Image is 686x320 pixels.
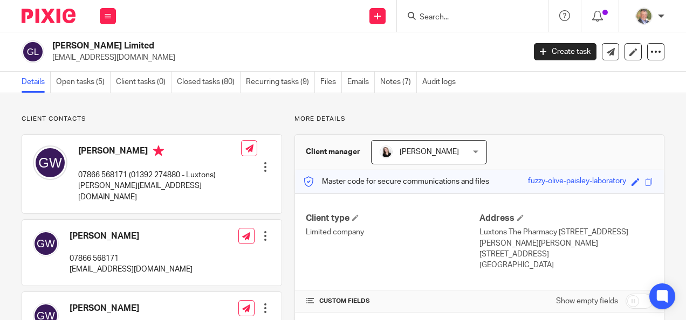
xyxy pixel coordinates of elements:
h4: Client type [306,213,479,224]
p: 07866 568171 [70,253,193,264]
a: Closed tasks (80) [177,72,241,93]
h4: [PERSON_NAME] [78,145,241,159]
h3: Client manager [306,147,360,157]
p: More details [294,115,664,123]
p: Luxtons The Pharmacy [STREET_ADDRESS][PERSON_NAME][PERSON_NAME] [479,227,653,249]
img: svg%3E [22,40,44,63]
a: Audit logs [422,72,461,93]
p: [EMAIL_ADDRESS][DOMAIN_NAME] [52,52,518,63]
input: Search [419,13,516,23]
p: [GEOGRAPHIC_DATA] [479,260,653,270]
a: Client tasks (0) [116,72,172,93]
p: [EMAIL_ADDRESS][DOMAIN_NAME] [70,264,193,275]
a: Details [22,72,51,93]
div: fuzzy-olive-paisley-laboratory [528,176,626,188]
a: Recurring tasks (9) [246,72,315,93]
a: Create task [534,43,596,60]
p: 07866 568171 (01392 274880 - Luxtons) [78,170,241,180]
label: Show empty fields [556,296,618,307]
a: Notes (7) [380,72,417,93]
a: Emails [347,72,375,93]
img: svg%3E [33,145,67,180]
span: [PERSON_NAME] [400,148,459,156]
img: HR%20Andrew%20Price_Molly_Poppy%20Jakes%20Photography-7.jpg [380,145,393,158]
p: Limited company [306,227,479,238]
a: Files [320,72,342,93]
p: [STREET_ADDRESS] [479,249,653,260]
p: [PERSON_NAME][EMAIL_ADDRESS][DOMAIN_NAME] [78,180,241,203]
h4: Address [479,213,653,224]
img: High%20Res%20Andrew%20Price%20Accountants_Poppy%20Jakes%20photography-1109.jpg [635,8,653,25]
h4: [PERSON_NAME] [70,303,193,314]
img: Pixie [22,9,76,23]
i: Primary [153,145,164,156]
h4: [PERSON_NAME] [70,231,193,242]
h2: [PERSON_NAME] Limited [52,40,424,52]
p: Master code for secure communications and files [303,176,489,187]
img: svg%3E [33,231,59,256]
a: Open tasks (5) [56,72,111,93]
p: Client contacts [22,115,282,123]
h4: CUSTOM FIELDS [306,297,479,305]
